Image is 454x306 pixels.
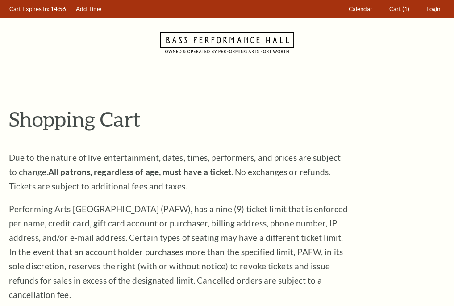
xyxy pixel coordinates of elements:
[402,5,409,13] span: (1)
[349,5,372,13] span: Calendar
[389,5,401,13] span: Cart
[72,0,106,18] a: Add Time
[422,0,445,18] a: Login
[9,152,341,191] span: Due to the nature of live entertainment, dates, times, performers, and prices are subject to chan...
[426,5,440,13] span: Login
[9,5,49,13] span: Cart Expires In:
[345,0,377,18] a: Calendar
[9,202,348,302] p: Performing Arts [GEOGRAPHIC_DATA] (PAFW), has a nine (9) ticket limit that is enforced per name, ...
[48,167,231,177] strong: All patrons, regardless of age, must have a ticket
[385,0,414,18] a: Cart (1)
[50,5,66,13] span: 14:56
[9,108,445,130] p: Shopping Cart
